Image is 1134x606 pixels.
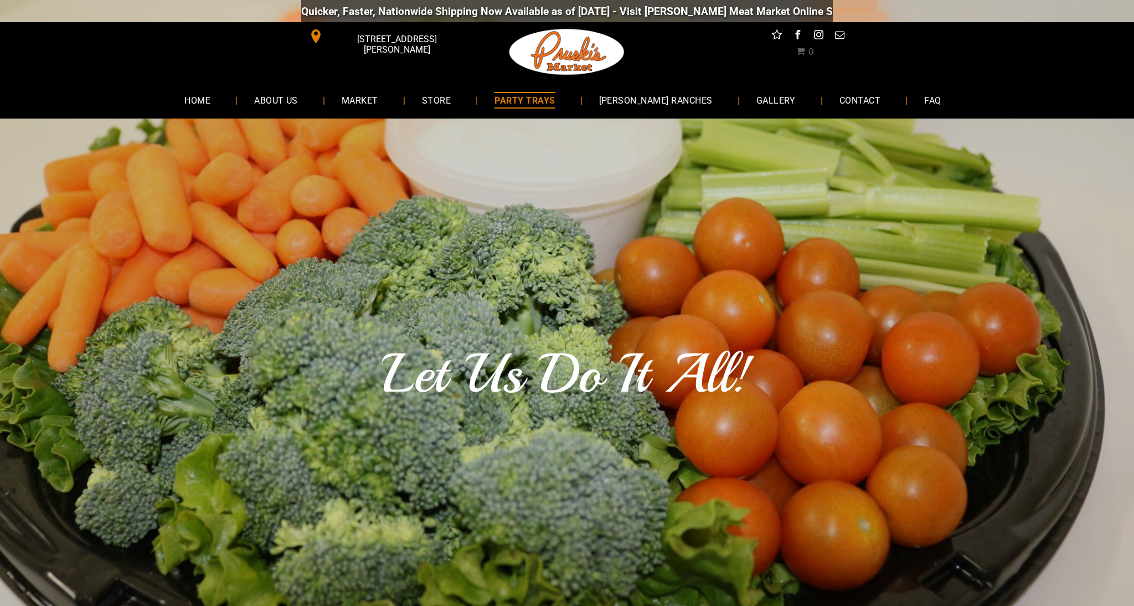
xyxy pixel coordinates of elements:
[325,85,395,115] a: MARKET
[770,28,784,45] a: Social network
[168,85,227,115] a: HOME
[583,85,729,115] a: [PERSON_NAME] RANCHES
[808,47,813,57] span: 0
[791,28,805,45] a: facebook
[908,85,957,115] a: FAQ
[405,85,467,115] a: STORE
[383,340,752,408] font: Let Us Do It All!
[833,28,847,45] a: email
[301,28,471,45] a: [STREET_ADDRESS][PERSON_NAME]
[812,28,826,45] a: instagram
[740,85,812,115] a: GALLERY
[326,28,468,60] span: [STREET_ADDRESS][PERSON_NAME]
[823,85,897,115] a: CONTACT
[238,85,315,115] a: ABOUT US
[478,85,571,115] a: PARTY TRAYS
[507,22,627,82] img: Pruski-s+Market+HQ+Logo2-1920w.png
